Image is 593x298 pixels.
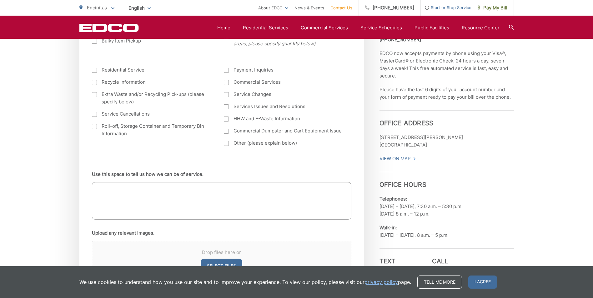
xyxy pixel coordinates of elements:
p: [STREET_ADDRESS][PERSON_NAME] [GEOGRAPHIC_DATA] [379,134,514,149]
p: [DATE] – [DATE], 8 a.m. – 5 p.m. [379,224,514,239]
a: privacy policy [364,278,398,286]
a: News & Events [294,4,324,12]
button: select files, upload any relevant images. [201,259,242,273]
p: [DATE] – [DATE], 7:30 a.m. – 5:30 p.m. [DATE] 8 a.m. – 12 p.m. [379,195,514,218]
a: Tell me more [417,276,462,289]
a: Public Facilities [415,24,449,32]
span: Pay My Bill [478,4,507,12]
h3: Office Hours [379,172,514,188]
span: Encinitas [87,5,107,11]
p: Please have the last 6 digits of your account number and your form of payment ready to pay your b... [379,86,514,101]
label: Bulky Item Pickup [92,37,212,45]
h3: Text [379,257,421,265]
a: Home [217,24,230,32]
a: Residential Services [243,24,288,32]
a: Contact Us [330,4,352,12]
label: Services Issues and Resolutions [224,103,344,110]
label: Service Cancellations [92,110,212,118]
label: Service Changes [224,91,344,98]
label: Commercial Dumpster and Cart Equipment Issue [224,127,344,135]
label: Other (please explain below) [224,139,344,147]
a: View On Map [379,155,416,162]
span: I agree [468,276,497,289]
a: Service Schedules [360,24,402,32]
label: Recycle Information [92,78,212,86]
label: Extra Waste and/or Recycling Pick-ups (please specify below) [92,91,212,106]
label: Roll-off, Storage Container and Temporary Bin Information [92,122,212,137]
p: EDCO now accepts payments by phone using your Visa®, MasterCard® or Electronic Check, 24 hours a ... [379,50,514,80]
span: English [124,2,155,13]
span: Drop files here or [100,249,344,256]
h3: Office Address [379,110,514,127]
label: Use this space to tell us how we can be of service. [92,171,204,177]
span: Additional Green-Waste Cart [234,32,344,47]
a: About EDCO [258,4,288,12]
b: Walk-in: [379,225,397,231]
a: Commercial Services [301,24,348,32]
b: Telephones: [379,196,407,202]
h3: Call [432,257,474,265]
a: Resource Center [462,24,500,32]
p: We use cookies to understand how you use our site and to improve your experience. To view our pol... [79,278,411,286]
label: Commercial Services [224,78,344,86]
label: HHW and E-Waste Information [224,115,344,122]
label: Payment Inquiries [224,66,344,74]
strong: [PHONE_NUMBER] [379,37,421,42]
label: Residential Service [92,66,212,74]
label: Upload any relevant images. [92,230,154,236]
a: EDCD logo. Return to the homepage. [79,23,139,32]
